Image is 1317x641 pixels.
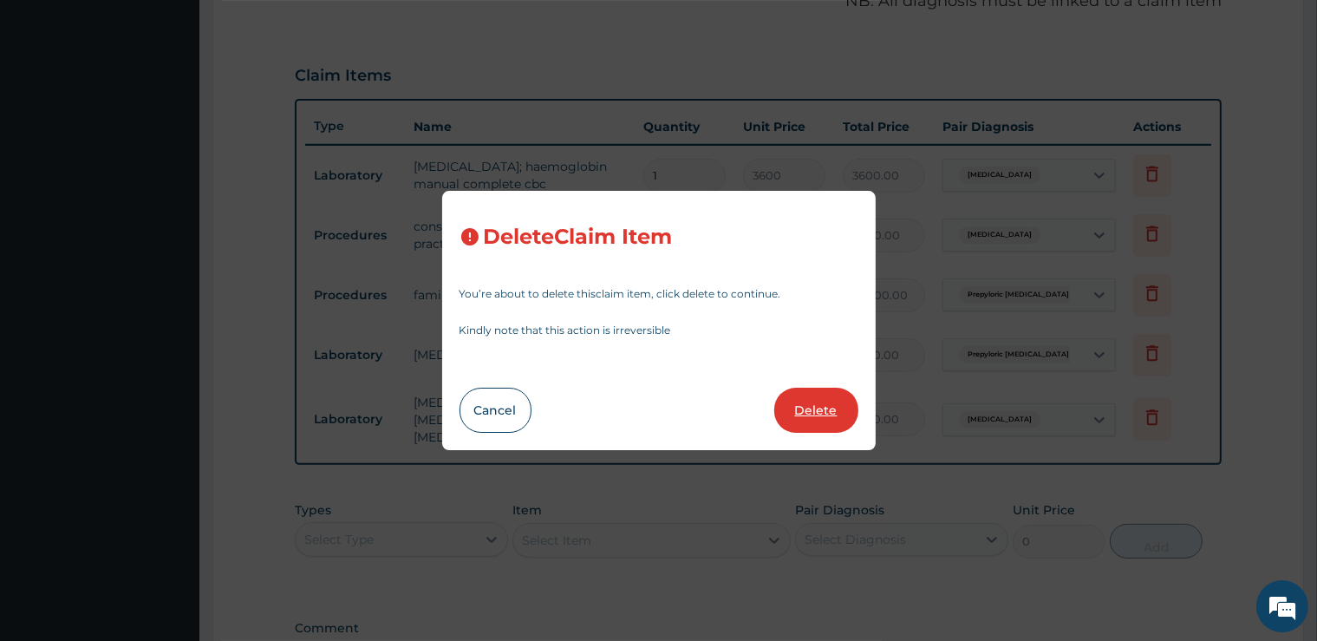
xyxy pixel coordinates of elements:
p: Kindly note that this action is irreversible [460,325,858,336]
textarea: Type your message and hit 'Enter' [9,443,330,504]
h3: Delete Claim Item [484,226,673,249]
p: You’re about to delete this claim item , click delete to continue. [460,289,858,299]
button: Delete [774,388,858,433]
span: We're online! [101,203,239,378]
div: Chat with us now [90,97,291,120]
img: d_794563401_company_1708531726252_794563401 [32,87,70,130]
div: Minimize live chat window [284,9,326,50]
button: Cancel [460,388,531,433]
